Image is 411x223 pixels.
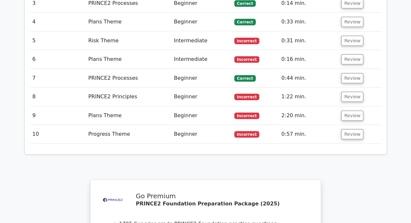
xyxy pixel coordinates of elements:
span: Incorrect [234,56,259,63]
td: Beginner [171,69,232,88]
span: Incorrect [234,38,259,44]
button: Review [341,111,363,121]
td: Beginner [171,13,232,31]
span: Correct [234,0,255,7]
td: 6 [30,50,86,69]
button: Review [341,54,363,64]
button: Review [341,73,363,83]
td: 9 [30,106,86,125]
td: Risk Theme [86,32,171,50]
td: PRINCE2 Processes [86,69,171,88]
td: 8 [30,88,86,106]
button: Review [341,129,363,139]
td: 7 [30,69,86,88]
td: 10 [30,125,86,144]
td: 2:20 min. [279,106,339,125]
td: Plans Theme [86,50,171,69]
td: Progress Theme [86,125,171,144]
td: 5 [30,32,86,50]
td: 0:57 min. [279,125,339,144]
td: Beginner [171,106,232,125]
td: PRINCE2 Principles [86,88,171,106]
button: Review [341,36,363,46]
td: 0:16 min. [279,50,339,69]
td: Intermediate [171,32,232,50]
button: Review [341,17,363,27]
button: Review [341,92,363,102]
td: 0:33 min. [279,13,339,31]
span: Incorrect [234,131,259,138]
td: 0:44 min. [279,69,339,88]
td: Beginner [171,88,232,106]
td: 1:22 min. [279,88,339,106]
td: 4 [30,13,86,31]
span: Incorrect [234,94,259,100]
span: Incorrect [234,113,259,119]
td: Plans Theme [86,13,171,31]
span: Correct [234,75,255,82]
td: Beginner [171,125,232,144]
td: Plans Theme [86,106,171,125]
td: Intermediate [171,50,232,69]
td: 0:31 min. [279,32,339,50]
span: Correct [234,19,255,25]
